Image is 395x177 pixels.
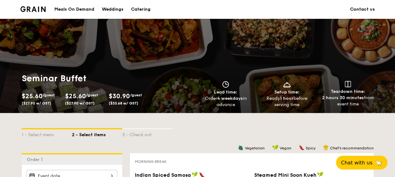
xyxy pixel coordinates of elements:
[86,93,98,97] span: /guest
[330,146,374,150] span: Chef's recommendation
[245,146,265,150] span: Vegetarian
[306,146,315,150] span: Spicy
[109,101,138,105] span: ($33.68 w/ GST)
[282,81,292,88] img: icon-dish.430c3a2e.svg
[259,95,315,108] div: Ready before serving time
[109,93,130,100] span: $30.90
[323,145,329,150] img: icon-chef-hat.a58ddaea.svg
[198,95,254,108] div: Order in advance
[20,6,46,12] img: Grain
[27,157,45,162] span: Order 1
[299,145,304,150] img: icon-spicy.37a8142b.svg
[274,89,299,95] span: Setup time:
[331,89,365,94] span: Teardown time:
[122,129,173,138] div: 3 - Check out
[72,129,122,138] div: 2 - Select items
[65,93,86,100] span: $25.60
[280,96,294,101] strong: 1 hour
[280,146,291,150] span: Vegan
[375,159,382,166] span: 🦙
[22,93,43,100] span: $25.60
[135,159,167,164] span: Morning break
[22,129,72,138] div: 1 - Select menu
[322,95,364,100] strong: 2 hours 30 minutes
[130,93,142,97] span: /guest
[341,160,372,166] span: Chat with us
[22,101,51,105] span: ($27.90 w/ GST)
[20,6,46,12] a: Logotype
[217,96,243,101] strong: 4 weekdays
[320,95,376,107] div: from event time
[65,101,95,105] span: ($27.90 w/ GST)
[345,81,351,87] img: icon-teardown.65201eee.svg
[221,81,230,88] img: icon-clock.2db775ea.svg
[336,156,387,169] button: Chat with us🦙
[214,89,237,95] span: Lead time:
[43,93,55,97] span: /guest
[238,145,244,150] img: icon-vegetarian.fe4039eb.svg
[272,145,278,150] img: icon-vegan.f8ff3823.svg
[22,73,147,84] h1: Seminar Buffet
